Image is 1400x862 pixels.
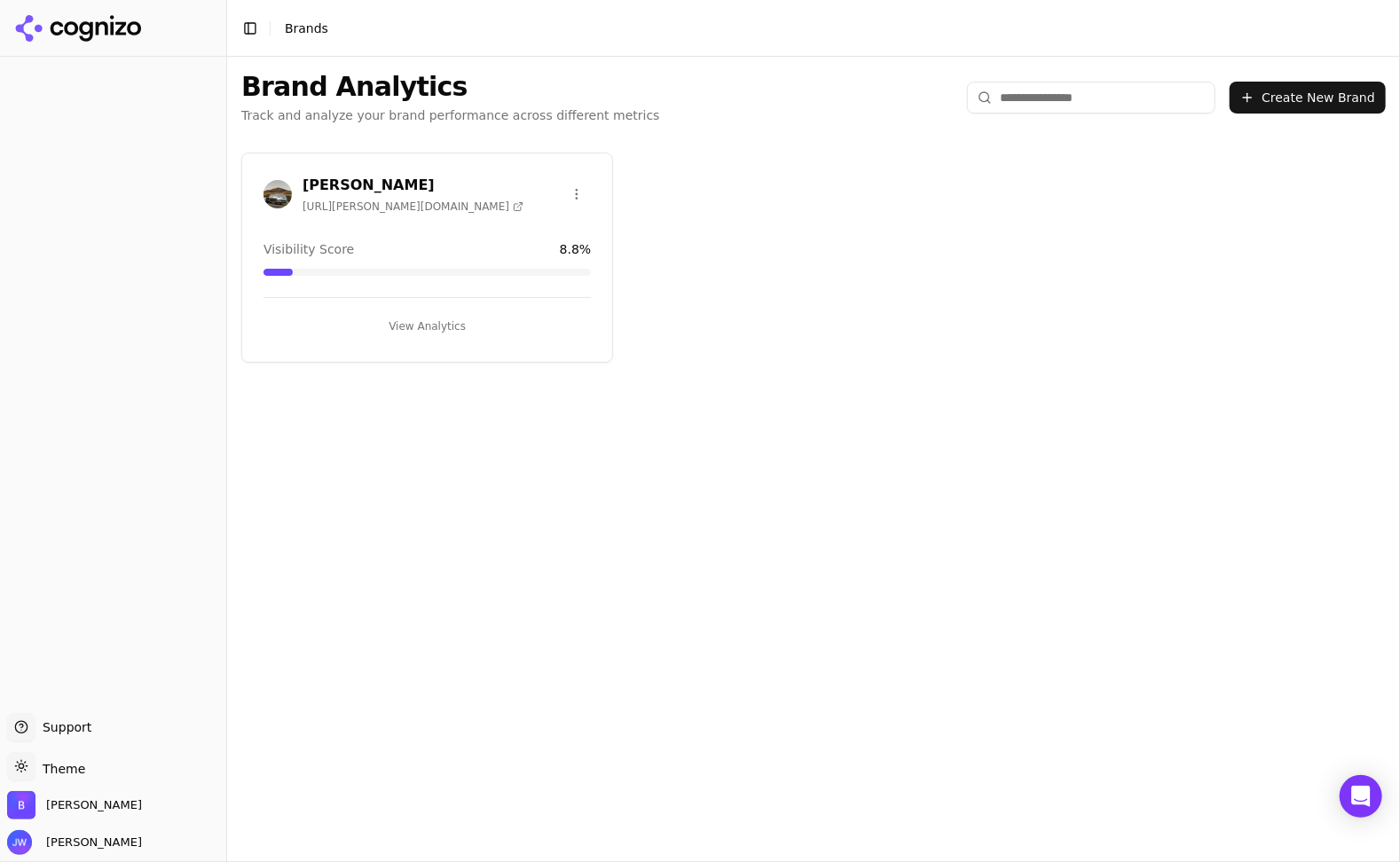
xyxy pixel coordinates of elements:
[7,830,32,855] img: Jonathan Wahl
[303,175,523,196] h3: [PERSON_NAME]
[7,791,35,819] img: Bowlus
[285,21,328,35] span: Brands
[7,791,142,819] button: Open organization switcher
[560,240,592,258] span: 8.8 %
[241,71,660,103] h1: Brand Analytics
[241,106,660,124] p: Track and analyze your brand performance across different metrics
[263,180,292,208] img: Bowlus
[39,835,142,850] span: [PERSON_NAME]
[7,830,142,855] button: Open user button
[263,312,591,341] button: View Analytics
[285,20,328,37] nav: breadcrumb
[35,762,85,776] span: Theme
[1230,82,1386,114] button: Create New Brand
[35,718,91,736] span: Support
[303,200,523,214] span: [URL][PERSON_NAME][DOMAIN_NAME]
[1340,775,1382,818] div: Open Intercom Messenger
[46,797,142,813] span: Bowlus
[263,240,354,258] span: Visibility Score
